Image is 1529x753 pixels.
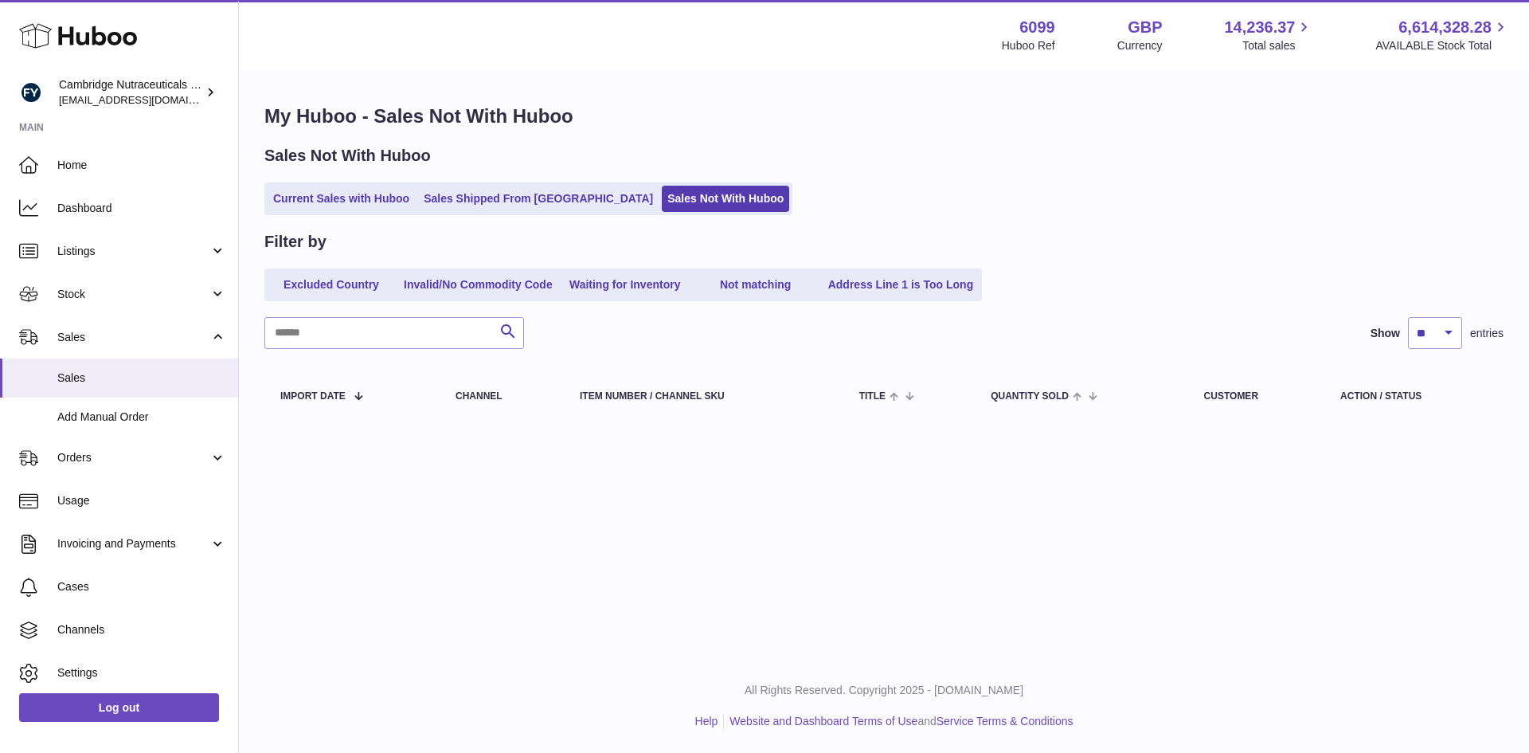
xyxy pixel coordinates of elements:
span: 6,614,328.28 [1398,17,1492,38]
span: Stock [57,287,209,302]
h2: Filter by [264,231,327,253]
a: Excluded Country [268,272,395,298]
div: Currency [1117,38,1163,53]
a: Waiting for Inventory [561,272,689,298]
span: entries [1470,326,1504,341]
a: Invalid/No Commodity Code [398,272,558,298]
span: Import date [280,391,346,402]
span: Orders [57,450,209,465]
span: Usage [57,493,226,508]
span: 14,236.37 [1224,17,1295,38]
span: Listings [57,244,209,259]
div: Action / Status [1340,391,1488,402]
span: Add Manual Order [57,410,226,425]
a: Sales Shipped From [GEOGRAPHIC_DATA] [418,186,659,212]
span: Settings [57,665,226,680]
div: Item Number / Channel SKU [580,391,827,402]
div: Channel [456,391,548,402]
a: 6,614,328.28 AVAILABLE Stock Total [1375,17,1510,53]
span: Cases [57,579,226,594]
span: Channels [57,622,226,637]
li: and [724,714,1073,729]
a: Not matching [692,272,819,298]
span: [EMAIL_ADDRESS][DOMAIN_NAME] [59,93,234,106]
span: Quantity Sold [991,391,1069,402]
a: Log out [19,693,219,722]
span: Sales [57,371,226,386]
a: Website and Dashboard Terms of Use [729,715,917,728]
h2: Sales Not With Huboo [264,145,431,167]
p: All Rights Reserved. Copyright 2025 - [DOMAIN_NAME] [252,683,1516,698]
label: Show [1371,326,1400,341]
div: Customer [1204,391,1308,402]
span: Sales [57,330,209,345]
a: Current Sales with Huboo [268,186,415,212]
a: Address Line 1 is Too Long [823,272,980,298]
span: Invoicing and Payments [57,536,209,551]
span: Dashboard [57,201,226,216]
a: Help [695,715,718,728]
div: Cambridge Nutraceuticals Ltd [59,77,202,108]
h1: My Huboo - Sales Not With Huboo [264,104,1504,129]
span: Title [859,391,886,402]
img: huboo@camnutra.com [19,80,43,104]
a: 14,236.37 Total sales [1224,17,1313,53]
span: AVAILABLE Stock Total [1375,38,1510,53]
a: Sales Not With Huboo [662,186,789,212]
strong: GBP [1128,17,1162,38]
span: Home [57,158,226,173]
div: Huboo Ref [1002,38,1055,53]
a: Service Terms & Conditions [937,715,1073,728]
span: Total sales [1242,38,1313,53]
strong: 6099 [1019,17,1055,38]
